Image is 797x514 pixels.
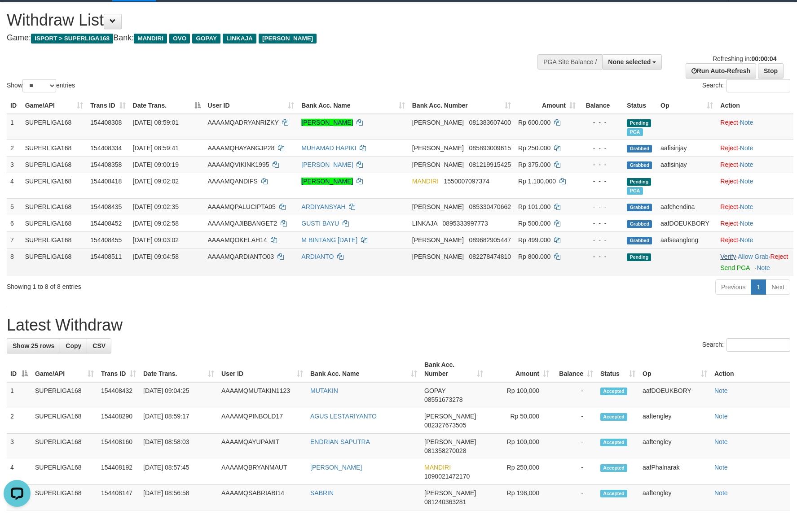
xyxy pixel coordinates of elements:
span: 154408418 [90,178,122,185]
span: Accepted [600,439,627,446]
td: 6 [7,215,22,231]
span: [PERSON_NAME] [412,236,464,244]
a: Show 25 rows [7,338,60,353]
div: PGA Site Balance / [537,54,602,70]
span: AAAAMQADRYANRIZKY [208,119,279,126]
td: aafDOEUKBORY [657,215,717,231]
td: 1 [7,114,22,140]
a: ARDIANTO [301,253,334,260]
span: MANDIRI [134,34,167,44]
a: Reject [771,253,788,260]
h4: Game: Bank: [7,34,522,43]
td: SUPERLIGA168 [31,485,97,510]
td: AAAAMQAYUPAMIT [218,434,307,459]
a: Note [740,178,753,185]
span: Rp 375.000 [518,161,550,168]
a: Note [740,220,753,227]
a: Stop [758,63,784,78]
th: Amount: activate to sort column ascending [487,357,553,382]
span: None selected [608,58,651,65]
span: Grabbed [627,204,652,211]
span: Grabbed [627,220,652,228]
td: aaftengley [639,408,711,434]
th: Bank Acc. Number: activate to sort column ascending [409,97,515,114]
span: GOPAY [424,387,445,394]
a: M BINTANG [DATE] [301,236,357,244]
span: OVO [169,34,190,44]
th: ID: activate to sort column descending [7,357,31,382]
span: ISPORT > SUPERLIGA168 [31,34,113,44]
td: SUPERLIGA168 [22,198,87,215]
span: [PERSON_NAME] [412,161,464,168]
span: AAAAMQARDIANTO03 [208,253,274,260]
td: 154408290 [97,408,140,434]
span: Accepted [600,490,627,497]
td: SUPERLIGA168 [22,231,87,248]
span: Copy 081240363281 to clipboard [424,498,466,505]
th: Date Trans.: activate to sort column descending [129,97,204,114]
td: - [553,382,597,408]
span: AAAAMQOKELAH14 [208,236,267,244]
input: Search: [727,79,790,92]
a: Copy [60,338,87,353]
span: Copy 081358270028 to clipboard [424,447,466,454]
div: - - - [583,160,620,169]
th: Trans ID: activate to sort column ascending [97,357,140,382]
a: Reject [720,144,738,152]
a: 1 [751,279,766,295]
span: [DATE] 08:59:01 [133,119,179,126]
a: Reject [720,220,738,227]
a: Note [714,387,728,394]
span: 154408334 [90,144,122,152]
span: LINKAJA [223,34,256,44]
span: Rp 800.000 [518,253,550,260]
td: Rp 100,000 [487,434,553,459]
a: GUSTI BAYU [301,220,339,227]
td: [DATE] 08:57:45 [140,459,218,485]
td: · [717,215,793,231]
td: - [553,485,597,510]
th: Game/API: activate to sort column ascending [31,357,97,382]
div: - - - [583,118,620,127]
span: Refreshing in: [713,55,776,62]
span: · [738,253,770,260]
span: Marked by aafsoumeymey [627,187,643,195]
td: SUPERLIGA168 [22,248,87,276]
span: [DATE] 09:00:19 [133,161,179,168]
span: [DATE] 09:02:58 [133,220,179,227]
td: SUPERLIGA168 [31,459,97,485]
span: [DATE] 09:03:02 [133,236,179,244]
td: - [553,434,597,459]
a: CSV [87,338,111,353]
span: Rp 101.000 [518,203,550,210]
td: · [717,156,793,173]
span: Grabbed [627,237,652,244]
a: Note [740,236,753,244]
a: [PERSON_NAME] [301,119,353,126]
span: [PERSON_NAME] [412,144,464,152]
span: Copy [66,342,81,349]
span: 154408452 [90,220,122,227]
th: Game/API: activate to sort column ascending [22,97,87,114]
span: 154408435 [90,203,122,210]
a: [PERSON_NAME] [301,178,353,185]
th: User ID: activate to sort column ascending [204,97,298,114]
div: - - - [583,235,620,244]
span: Accepted [600,464,627,472]
td: · [717,173,793,198]
td: 1 [7,382,31,408]
span: Rp 500.000 [518,220,550,227]
span: AAAAMQAJIBBANGET2 [208,220,277,227]
th: ID [7,97,22,114]
span: Rp 600.000 [518,119,550,126]
span: [PERSON_NAME] [424,489,476,497]
td: · [717,114,793,140]
select: Showentries [22,79,56,92]
input: Search: [727,338,790,352]
td: - [553,408,597,434]
td: · · [717,248,793,276]
th: Amount: activate to sort column ascending [515,97,579,114]
td: AAAAMQMUTAKIN1123 [218,382,307,408]
td: 5 [7,198,22,215]
span: LINKAJA [412,220,437,227]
